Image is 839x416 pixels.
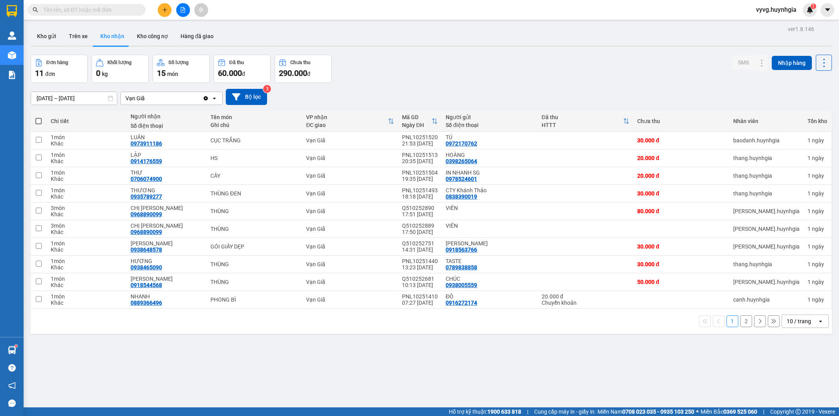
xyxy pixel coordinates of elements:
div: Vạn Giã [306,137,394,144]
button: Đơn hàng11đơn [31,55,88,83]
div: Khác [51,176,123,182]
div: Vạn Giã [306,208,394,214]
div: PNL10251513 [402,152,438,158]
div: TASTE [446,258,534,264]
div: Vạn Giã [306,279,394,285]
div: Q510252889 [402,223,438,229]
button: Hàng đã giao [174,27,220,46]
div: Chuyển khoản [542,300,630,306]
span: ngày [812,279,824,285]
div: 19:35 [DATE] [402,176,438,182]
button: Kho công nợ [131,27,174,46]
button: Số lượng15món [153,55,210,83]
span: aim [198,7,204,13]
div: CHỊ HUYỀN [131,223,203,229]
span: 1 [812,4,815,9]
div: CTY Khánh Thảo [446,187,534,193]
div: 1 [808,261,827,267]
div: PHONG BÌ [210,296,298,303]
div: 0968890099 [131,229,162,235]
span: search [33,7,38,13]
button: Bộ lọc [226,89,267,105]
div: 1 [808,296,827,303]
div: 1 món [51,258,123,264]
sup: 3 [263,85,271,93]
div: Người nhận [131,113,203,120]
img: logo-vxr [7,5,17,17]
input: Tìm tên, số ĐT hoặc mã đơn [43,6,136,14]
div: 1 món [51,169,123,176]
div: Mã GD [402,114,431,120]
div: 20.000 đ [637,155,725,161]
div: VIÊN [446,205,534,211]
span: ⚪️ [696,410,699,413]
div: THƯ [131,169,203,176]
span: ngày [812,243,824,250]
img: warehouse-icon [8,51,16,59]
div: 80.000 đ [637,208,725,214]
div: 0916272174 [446,300,477,306]
div: 17:50 [DATE] [402,229,438,235]
div: 3 món [51,223,123,229]
span: question-circle [8,364,16,372]
div: 1 món [51,152,123,158]
div: 20.000 đ [542,293,630,300]
span: ngày [812,190,824,197]
div: 0938648578 [131,247,162,253]
div: Vạn Giã [306,243,394,250]
div: THÙNG [210,226,298,232]
div: PNL10251493 [402,187,438,193]
span: ngày [812,208,824,214]
div: PNL10251520 [402,134,438,140]
div: Số lượng [168,60,188,65]
th: Toggle SortBy [302,111,398,132]
div: PNL10251504 [402,169,438,176]
div: Vạn Giã [306,261,394,267]
img: solution-icon [8,71,16,79]
span: ngày [812,226,824,232]
div: 0889366496 [131,300,162,306]
div: canh.huynhgia [733,296,800,303]
div: CỤC TRẮNG [210,137,298,144]
div: 1 [808,243,827,250]
span: ngày [812,173,824,179]
div: thang.huynhgia [733,190,800,197]
div: 10 / trang [787,317,811,325]
div: Khác [51,247,123,253]
img: icon-new-feature [806,6,813,13]
div: 0935789277 [131,193,162,200]
div: HTTT [542,122,623,128]
div: THÙNG ĐEN [210,190,298,197]
div: 0968890099 [131,211,162,217]
div: Số điện thoại [131,123,203,129]
div: 0918544568 [131,282,162,288]
div: Số điện thoại [446,122,534,128]
div: ĐC giao [306,122,388,128]
div: 1 [808,137,827,144]
input: Select a date range. [31,92,117,105]
span: file-add [180,7,186,13]
button: Khối lượng0kg [92,55,149,83]
div: 0978524601 [446,176,477,182]
span: 11 [35,68,44,78]
button: aim [194,3,208,17]
div: Khác [51,193,123,200]
div: 0938005559 [446,282,477,288]
div: 18:18 [DATE] [402,193,438,200]
button: Đã thu60.000đ [214,55,271,83]
img: warehouse-icon [8,31,16,40]
div: Khác [51,140,123,147]
span: | [763,407,764,416]
div: 14:31 [DATE] [402,247,438,253]
div: 1 [808,226,827,232]
span: Miền Nam [597,407,694,416]
th: Toggle SortBy [538,111,634,132]
div: Chưa thu [637,118,725,124]
div: nguyen.huynhgia [733,279,800,285]
div: PNL10251440 [402,258,438,264]
svg: open [211,95,218,101]
button: Chưa thu290.000đ [275,55,332,83]
div: HOÀNG [446,152,534,158]
sup: 1 [15,345,17,347]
